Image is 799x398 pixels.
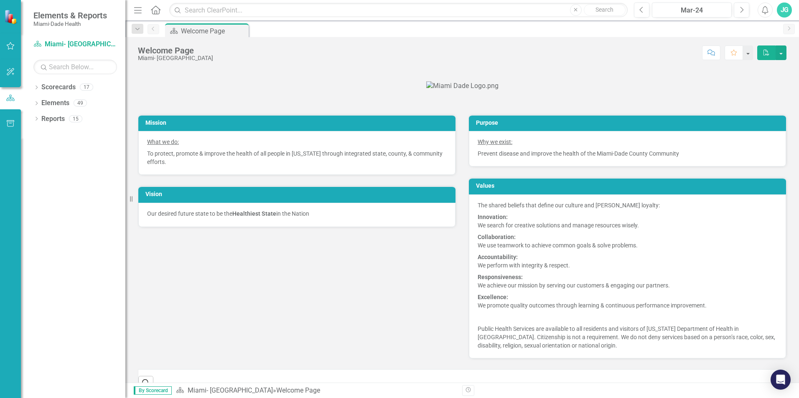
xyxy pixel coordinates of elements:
[33,60,117,74] input: Search Below...
[478,201,777,211] p: The shared beliefs that define our culture and [PERSON_NAME] loyalty:
[426,81,499,91] img: Miami Dade Logo.png
[232,210,276,217] strong: Healthiest State
[145,191,451,197] h3: Vision
[276,386,320,394] div: Welcome Page
[478,211,777,231] p: We search for creative solutions and manage resources wisely.
[80,84,93,91] div: 17
[41,114,65,124] a: Reports
[777,3,792,18] button: JG
[584,4,626,16] button: Search
[478,291,777,311] p: We promote quality outcomes through learning & continuous performance improvement.
[478,139,512,145] span: Why we exist:
[147,139,179,145] span: What we do:
[41,98,69,108] a: Elements
[33,10,107,20] span: Elements & Reports
[478,148,777,158] p: Prevent disease and improve the health of the Miami-Dade County Community
[4,9,19,24] img: ClearPoint Strategy
[478,254,518,260] strong: Accountability:
[138,55,213,61] div: Miami- [GEOGRAPHIC_DATA]
[134,386,172,395] span: By Scorecard
[478,274,523,280] strong: Responsiveness:
[478,294,508,300] strong: Excellence:
[69,115,82,122] div: 15
[33,40,117,49] a: Miami- [GEOGRAPHIC_DATA]
[145,120,451,126] h3: Mission
[476,120,782,126] h3: Purpose
[595,6,613,13] span: Search
[181,26,247,36] div: Welcome Page
[478,234,516,240] strong: Collaboration:
[478,214,508,220] strong: Innovation:
[478,323,777,350] p: Public Health Services are available to all residents and visitors of [US_STATE] Department of He...
[188,386,273,394] a: Miami- [GEOGRAPHIC_DATA]
[478,271,777,291] p: We achieve our mission by serving our customers & engaging our partners.
[771,370,791,390] div: Open Intercom Messenger
[169,3,628,18] input: Search ClearPoint...
[74,100,87,107] div: 49
[33,20,107,27] small: Miami-Dade Health
[478,231,777,251] p: We use teamwork to achieve common goals & solve problems.
[147,209,447,218] p: Our desired future state to be the in the Nation
[652,3,732,18] button: Mar-24
[138,46,213,55] div: Welcome Page
[478,251,777,271] p: We perform with integrity & respect.
[147,148,447,166] p: To protect, promote & improve the health of all people in [US_STATE] through integrated state, co...
[476,183,782,189] h3: Values
[41,83,76,92] a: Scorecards
[176,386,456,395] div: »
[655,5,729,15] div: Mar-24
